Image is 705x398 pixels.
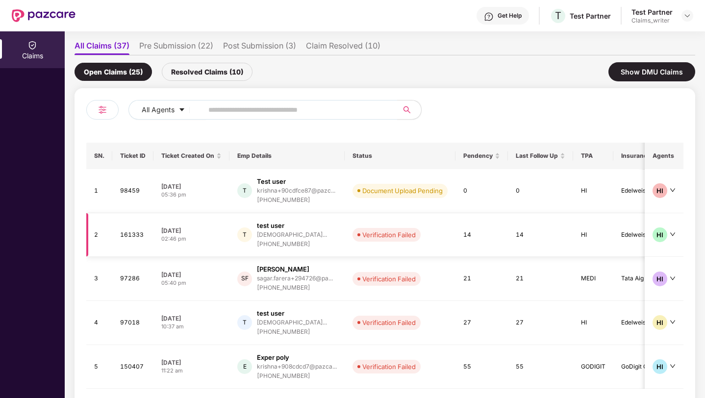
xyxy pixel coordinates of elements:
[455,301,508,345] td: 27
[573,301,613,345] td: HI
[257,231,327,238] div: [DEMOGRAPHIC_DATA]...
[653,359,667,374] div: HI
[161,182,222,191] div: [DATE]
[306,41,380,55] li: Claim Resolved (10)
[178,106,185,114] span: caret-down
[573,257,613,301] td: MEDI
[508,213,573,257] td: 14
[455,143,508,169] th: Pendency
[670,319,676,325] span: down
[162,63,252,81] div: Resolved Claims (10)
[86,345,112,389] td: 5
[161,191,222,199] div: 05:36 pm
[142,104,175,115] span: All Agents
[613,169,702,213] td: Edelweiss HI Insurance
[86,301,112,345] td: 4
[161,235,222,243] div: 02:46 pm
[112,143,153,169] th: Ticket ID
[112,257,153,301] td: 97286
[362,274,416,284] div: Verification Failed
[257,275,333,281] div: sagar.farera+294726@pa...
[112,301,153,345] td: 97018
[670,275,676,281] span: down
[237,315,252,330] div: T
[161,226,222,235] div: [DATE]
[86,143,112,169] th: SN.
[97,104,108,116] img: svg+xml;base64,PHN2ZyB4bWxucz0iaHR0cDovL3d3dy53My5vcmcvMjAwMC9zdmciIHdpZHRoPSIyNCIgaGVpZ2h0PSIyNC...
[257,363,337,370] div: krishna+908cdcd7@pazca...
[112,345,153,389] td: 150407
[257,309,284,318] div: test user
[237,183,252,198] div: T
[153,143,229,169] th: Ticket Created On
[631,17,673,25] div: Claims_writer
[455,169,508,213] td: 0
[463,152,493,160] span: Pendency
[653,183,667,198] div: HI
[229,143,345,169] th: Emp Details
[257,319,327,325] div: [DEMOGRAPHIC_DATA]...
[613,257,702,301] td: Tata Aig MEDI Insurance
[573,213,613,257] td: HI
[161,271,222,279] div: [DATE]
[362,318,416,327] div: Verification Failed
[362,362,416,372] div: Verification Failed
[257,240,327,249] div: [PHONE_NUMBER]
[573,345,613,389] td: GODIGIT
[112,213,153,257] td: 161333
[257,353,289,362] div: Exper poly
[653,227,667,242] div: HI
[670,363,676,369] span: down
[484,12,494,22] img: svg+xml;base64,PHN2ZyBpZD0iSGVscC0zMngzMiIgeG1sbnM9Imh0dHA6Ly93d3cudzMub3JnLzIwMDAvc3ZnIiB3aWR0aD...
[645,143,683,169] th: Agents
[257,372,337,381] div: [PHONE_NUMBER]
[653,272,667,286] div: HI
[613,143,702,169] th: Insurance Company
[86,213,112,257] td: 2
[237,359,252,374] div: E
[161,279,222,287] div: 05:40 pm
[362,230,416,240] div: Verification Failed
[508,301,573,345] td: 27
[139,41,213,55] li: Pre Submission (22)
[631,7,673,17] div: Test Partner
[362,186,443,196] div: Document Upload Pending
[161,367,222,375] div: 11:22 am
[27,40,37,50] img: svg+xml;base64,PHN2ZyBpZD0iQ2xhaW0iIHhtbG5zPSJodHRwOi8vd3d3LnczLm9yZy8yMDAwL3N2ZyIgd2lkdGg9IjIwIi...
[683,12,691,20] img: svg+xml;base64,PHN2ZyBpZD0iRHJvcGRvd24tMzJ4MzIiIHhtbG5zPSJodHRwOi8vd3d3LnczLm9yZy8yMDAwL3N2ZyIgd2...
[75,63,152,81] div: Open Claims (25)
[257,177,286,186] div: Test user
[508,345,573,389] td: 55
[570,11,611,21] div: Test Partner
[455,213,508,257] td: 14
[237,227,252,242] div: T
[670,187,676,193] span: down
[161,152,214,160] span: Ticket Created On
[223,41,296,55] li: Post Submission (3)
[613,213,702,257] td: Edelweiss HI Insurance
[455,257,508,301] td: 21
[161,358,222,367] div: [DATE]
[508,257,573,301] td: 21
[161,323,222,331] div: 10:37 am
[573,143,613,169] th: TPA
[86,257,112,301] td: 3
[613,345,702,389] td: GoDigit General Insurance
[516,152,558,160] span: Last Follow Up
[653,315,667,330] div: HI
[670,231,676,237] span: down
[112,169,153,213] td: 98459
[508,143,573,169] th: Last Follow Up
[257,187,335,194] div: krishna+90cdfce87@pazc...
[12,9,76,22] img: New Pazcare Logo
[608,62,695,81] div: Show DMU Claims
[257,196,335,205] div: [PHONE_NUMBER]
[128,100,206,120] button: All Agentscaret-down
[345,143,455,169] th: Status
[498,12,522,20] div: Get Help
[257,327,327,337] div: [PHONE_NUMBER]
[573,169,613,213] td: HI
[257,283,333,293] div: [PHONE_NUMBER]
[237,272,252,286] div: SF
[86,169,112,213] td: 1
